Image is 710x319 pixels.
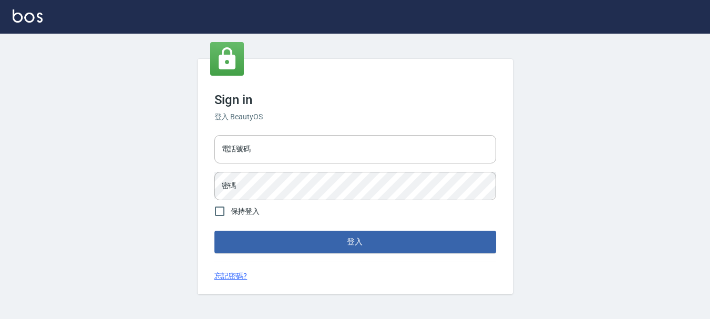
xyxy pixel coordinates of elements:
[231,206,260,217] span: 保持登入
[13,9,43,23] img: Logo
[214,271,248,282] a: 忘記密碼?
[214,111,496,122] h6: 登入 BeautyOS
[214,231,496,253] button: 登入
[214,92,496,107] h3: Sign in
